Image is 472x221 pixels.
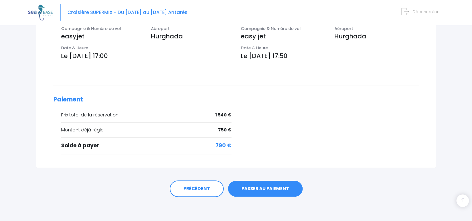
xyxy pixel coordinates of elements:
[61,32,142,41] p: easyjet
[61,127,231,133] div: Montant déjà réglé
[334,26,353,32] span: Aéroport
[151,32,231,41] p: Hurghada
[67,9,187,16] span: Croisière SUPERMIX - Du [DATE] au [DATE] Antarès
[61,112,231,118] div: Prix total de la réservation
[228,181,303,197] a: PASSER AU PAIEMENT
[170,180,224,197] a: PRÉCÉDENT
[241,45,268,51] span: Date & Heure
[61,45,88,51] span: Date & Heure
[334,32,419,41] p: Hurghada
[412,9,440,15] span: Déconnexion
[241,26,301,32] span: Compagnie & Numéro de vol
[61,142,231,150] div: Solde à payer
[61,26,121,32] span: Compagnie & Numéro de vol
[241,32,325,41] p: easy jet
[53,96,419,103] h2: Paiement
[151,26,170,32] span: Aéroport
[241,51,419,61] p: Le [DATE] 17:50
[215,112,231,118] span: 1 540 €
[218,127,231,133] span: 750 €
[216,142,231,150] span: 790 €
[61,51,231,61] p: Le [DATE] 17:00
